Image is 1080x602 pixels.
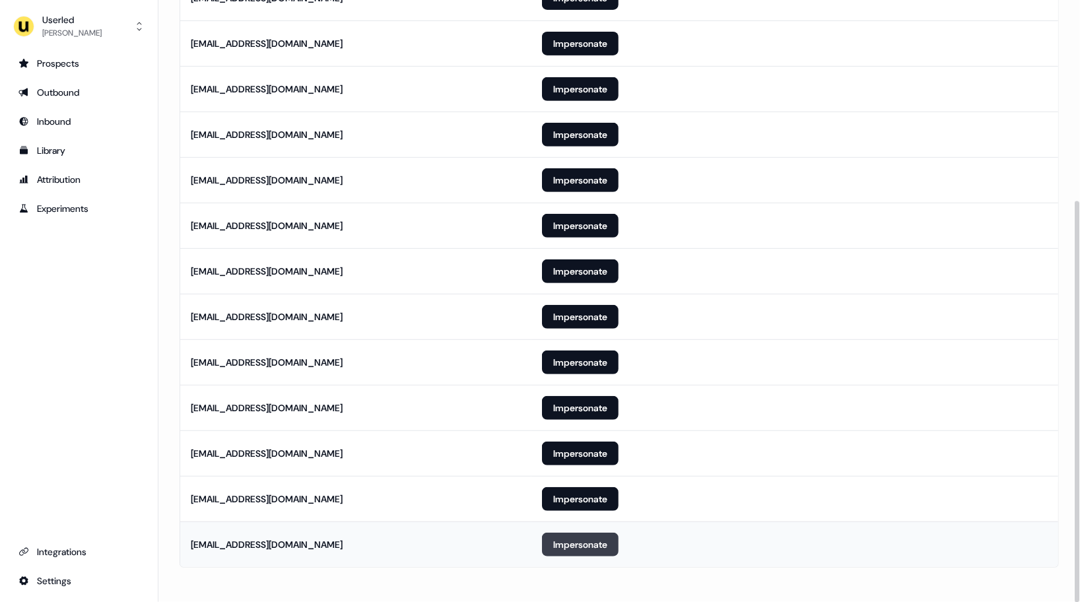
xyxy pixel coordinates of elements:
[542,351,619,374] button: Impersonate
[191,310,343,323] div: [EMAIL_ADDRESS][DOMAIN_NAME]
[542,442,619,465] button: Impersonate
[11,570,147,591] a: Go to integrations
[11,53,147,74] a: Go to prospects
[542,305,619,329] button: Impersonate
[18,86,139,99] div: Outbound
[18,144,139,157] div: Library
[18,57,139,70] div: Prospects
[42,13,102,26] div: Userled
[191,174,343,187] div: [EMAIL_ADDRESS][DOMAIN_NAME]
[542,77,619,101] button: Impersonate
[11,140,147,161] a: Go to templates
[18,574,139,587] div: Settings
[542,32,619,55] button: Impersonate
[18,173,139,186] div: Attribution
[11,11,147,42] button: Userled[PERSON_NAME]
[11,198,147,219] a: Go to experiments
[191,37,343,50] div: [EMAIL_ADDRESS][DOMAIN_NAME]
[42,26,102,40] div: [PERSON_NAME]
[11,169,147,190] a: Go to attribution
[191,128,343,141] div: [EMAIL_ADDRESS][DOMAIN_NAME]
[542,396,619,420] button: Impersonate
[542,123,619,147] button: Impersonate
[18,202,139,215] div: Experiments
[11,541,147,562] a: Go to integrations
[542,214,619,238] button: Impersonate
[191,265,343,278] div: [EMAIL_ADDRESS][DOMAIN_NAME]
[191,492,343,506] div: [EMAIL_ADDRESS][DOMAIN_NAME]
[191,538,343,551] div: [EMAIL_ADDRESS][DOMAIN_NAME]
[18,545,139,558] div: Integrations
[542,168,619,192] button: Impersonate
[191,401,343,415] div: [EMAIL_ADDRESS][DOMAIN_NAME]
[542,259,619,283] button: Impersonate
[11,111,147,132] a: Go to Inbound
[191,83,343,96] div: [EMAIL_ADDRESS][DOMAIN_NAME]
[18,115,139,128] div: Inbound
[542,533,619,556] button: Impersonate
[542,487,619,511] button: Impersonate
[191,356,343,369] div: [EMAIL_ADDRESS][DOMAIN_NAME]
[191,447,343,460] div: [EMAIL_ADDRESS][DOMAIN_NAME]
[11,82,147,103] a: Go to outbound experience
[191,219,343,232] div: [EMAIL_ADDRESS][DOMAIN_NAME]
